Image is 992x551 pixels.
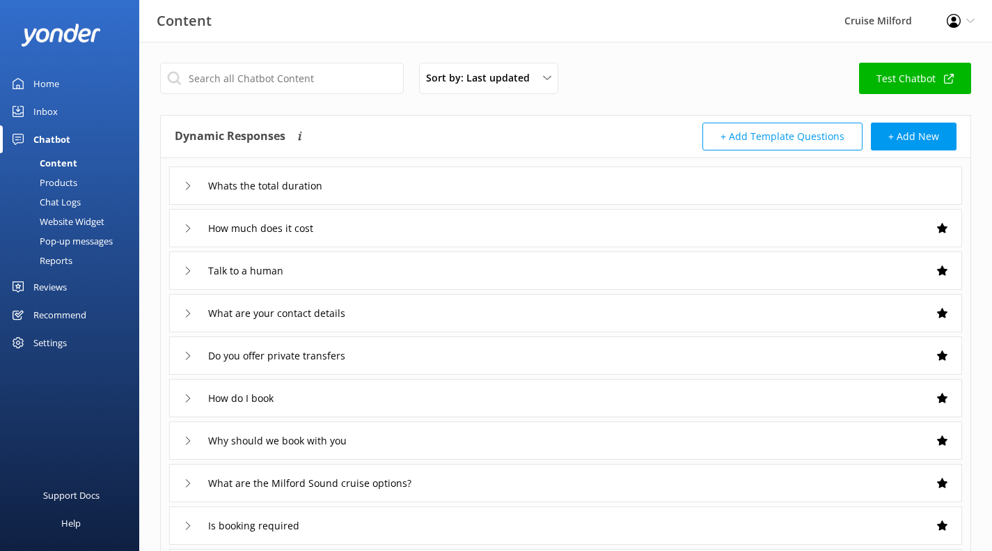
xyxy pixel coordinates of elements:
[859,63,971,94] a: Test Chatbot
[33,70,59,98] div: Home
[8,173,139,192] a: Products
[21,24,101,47] img: yonder-white-logo.png
[33,329,67,357] div: Settings
[8,212,104,231] div: Website Widget
[33,125,70,153] div: Chatbot
[175,123,285,150] h4: Dynamic Responses
[8,173,77,192] div: Products
[33,98,58,125] div: Inbox
[160,63,404,94] input: Search all Chatbot Content
[33,301,86,329] div: Recommend
[426,70,538,86] span: Sort by: Last updated
[8,192,81,212] div: Chat Logs
[33,273,67,301] div: Reviews
[43,481,100,509] div: Support Docs
[8,231,113,251] div: Pop-up messages
[702,123,863,150] button: + Add Template Questions
[8,251,72,270] div: Reports
[8,251,139,270] a: Reports
[8,231,139,251] a: Pop-up messages
[8,153,139,173] a: Content
[157,10,212,32] h3: Content
[8,212,139,231] a: Website Widget
[8,153,77,173] div: Content
[61,509,81,537] div: Help
[871,123,956,150] button: + Add New
[8,192,139,212] a: Chat Logs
